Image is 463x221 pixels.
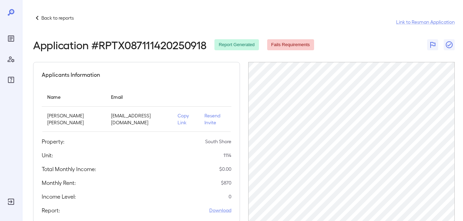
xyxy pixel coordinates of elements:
th: Email [105,87,172,107]
h5: Income Level: [42,192,76,201]
h5: Unit: [42,151,53,159]
a: Download [209,207,231,214]
h5: Monthly Rent: [42,179,76,187]
table: simple table [42,87,231,132]
p: Back to reports [41,14,74,21]
span: Report Generated [214,42,259,48]
p: Copy Link [178,112,193,126]
button: Flag Report [427,39,438,50]
div: Manage Users [6,54,17,65]
p: [EMAIL_ADDRESS][DOMAIN_NAME] [111,112,167,126]
p: 1114 [223,152,231,159]
div: FAQ [6,74,17,85]
p: [PERSON_NAME] [PERSON_NAME] [47,112,100,126]
button: Close Report [444,39,455,50]
p: $ 0.00 [219,166,231,172]
h5: Applicants Information [42,71,100,79]
p: $ 870 [221,179,231,186]
h5: Report: [42,206,60,214]
th: Name [42,87,105,107]
a: Link to Resman Application [396,19,455,25]
span: Fails Requirements [267,42,314,48]
p: Resend Invite [204,112,226,126]
div: Log Out [6,196,17,207]
p: South Shore [205,138,231,145]
h5: Property: [42,137,64,146]
div: Reports [6,33,17,44]
h2: Application # RPTX087111420250918 [33,39,206,51]
h5: Total Monthly Income: [42,165,96,173]
p: 0 [229,193,231,200]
